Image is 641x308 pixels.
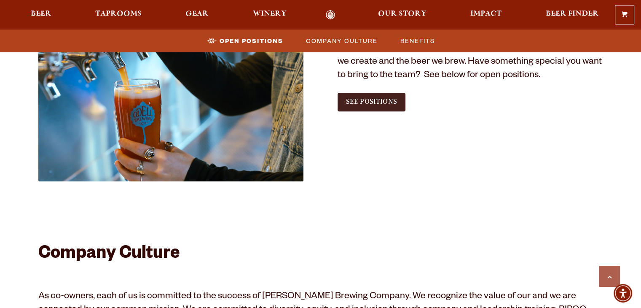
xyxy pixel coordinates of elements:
[25,10,57,20] a: Beer
[202,35,287,47] a: Open Positions
[180,10,214,20] a: Gear
[465,10,507,20] a: Impact
[400,35,435,47] span: Benefits
[38,245,603,265] h2: Company Culture
[253,11,287,17] span: Winery
[470,11,502,17] span: Impact
[220,35,283,47] span: Open Positions
[614,284,632,303] div: Accessibility Menu
[346,98,397,105] span: See Positions
[315,10,346,20] a: Odell Home
[395,35,439,47] a: Benefits
[185,11,209,17] span: Gear
[599,266,620,287] a: Scroll to top
[95,11,142,17] span: Taprooms
[378,11,426,17] span: Our Story
[38,5,304,181] img: Jobs_1
[373,10,432,20] a: Our Story
[545,11,598,17] span: Beer Finder
[540,10,604,20] a: Beer Finder
[301,35,382,47] a: Company Culture
[90,10,147,20] a: Taprooms
[247,10,292,20] a: Winery
[338,93,405,111] a: See Positions
[31,11,51,17] span: Beer
[306,35,378,47] span: Company Culture
[338,29,603,83] p: We love working at [PERSON_NAME] Brewing Co. We think you will too. As an employee-owned brewery,...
